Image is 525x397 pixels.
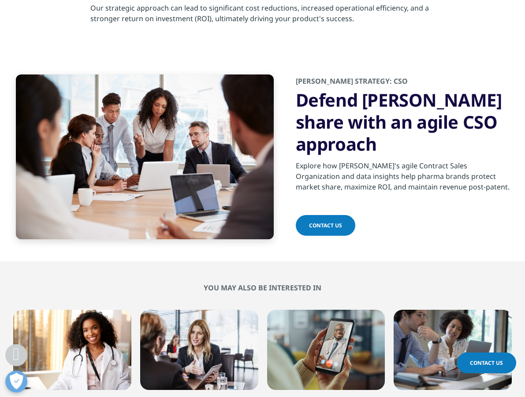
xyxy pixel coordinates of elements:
[457,352,516,373] a: Contact Us
[5,371,27,393] button: Open Preferences
[470,359,503,367] span: Contact Us
[309,222,342,229] span: Contact Us
[296,76,510,89] h2: [PERSON_NAME] STRATEGY: CSO
[13,283,512,292] h2: You may also be interested in
[90,3,435,30] p: Our strategic approach can lead to significant cost reductions, increased operational efficiency,...
[296,160,510,197] p: Explore how [PERSON_NAME]'s agile Contract Sales Organization and data insights help pharma brand...
[296,89,510,155] h3: Defend [PERSON_NAME] share with an agile CSO approach
[296,215,355,236] a: Contact Us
